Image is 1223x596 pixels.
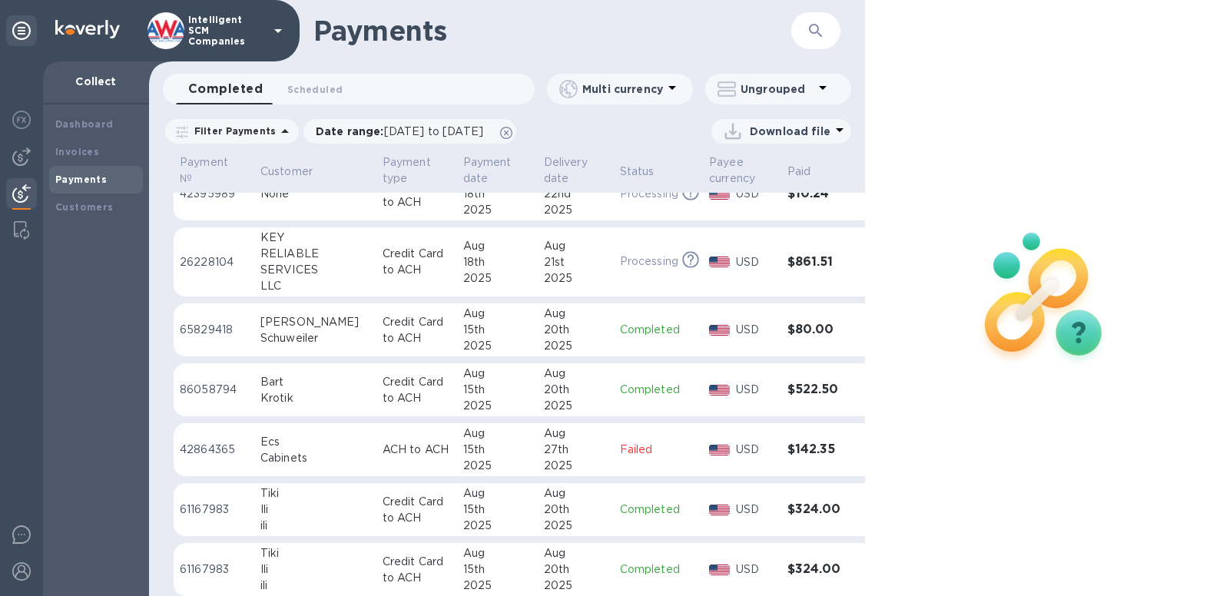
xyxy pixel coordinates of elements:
[180,186,248,202] p: 42395989
[188,124,276,137] p: Filter Payments
[787,255,851,270] h3: $861.51
[463,458,532,474] div: 2025
[463,485,532,502] div: Aug
[544,154,588,187] p: Delivery date
[544,186,608,202] div: 22nd
[544,502,608,518] div: 20th
[383,554,451,586] p: Credit Card to ACH
[55,118,114,130] b: Dashboard
[383,314,451,346] p: Credit Card to ACH
[313,15,735,47] h1: Payments
[544,578,608,594] div: 2025
[260,330,370,346] div: Schuweiler
[787,164,811,180] p: Paid
[463,338,532,354] div: 2025
[736,442,775,458] p: USD
[709,257,730,267] img: USD
[55,20,120,38] img: Logo
[260,545,370,561] div: Tiki
[620,382,697,398] p: Completed
[384,125,483,137] span: [DATE] to [DATE]
[620,322,697,338] p: Completed
[463,578,532,594] div: 2025
[741,81,814,97] p: Ungrouped
[463,270,532,286] div: 2025
[620,186,678,202] p: Processing
[544,338,608,354] div: 2025
[544,545,608,561] div: Aug
[383,154,451,187] span: Payment type
[463,561,532,578] div: 15th
[260,390,370,406] div: Krotik
[12,111,31,129] img: Foreign exchange
[544,322,608,338] div: 20th
[463,502,532,518] div: 15th
[260,374,370,390] div: Bart
[260,434,370,450] div: Ecs
[544,202,608,218] div: 2025
[736,561,775,578] p: USD
[287,81,343,98] span: Scheduled
[544,382,608,398] div: 20th
[55,146,99,157] b: Invoices
[55,201,114,213] b: Customers
[787,442,851,457] h3: $142.35
[383,178,451,210] p: Credit Card to ACH
[463,382,532,398] div: 15th
[260,262,370,278] div: SERVICES
[463,238,532,254] div: Aug
[180,154,228,187] p: Payment №
[383,154,431,187] p: Payment type
[55,174,107,185] b: Payments
[180,254,248,270] p: 26228104
[463,545,532,561] div: Aug
[463,322,532,338] div: 15th
[620,253,678,270] p: Processing
[787,382,851,397] h3: $522.50
[736,502,775,518] p: USD
[544,518,608,534] div: 2025
[55,74,137,89] p: Collect
[544,485,608,502] div: Aug
[709,445,730,455] img: USD
[463,202,532,218] div: 2025
[544,366,608,382] div: Aug
[303,119,516,144] div: Date range:[DATE] to [DATE]
[787,323,851,337] h3: $80.00
[463,518,532,534] div: 2025
[260,246,370,262] div: RELIABLE
[736,254,775,270] p: USD
[544,270,608,286] div: 2025
[260,186,370,202] div: None
[544,458,608,474] div: 2025
[463,154,532,187] span: Payment date
[736,322,775,338] p: USD
[709,154,755,187] p: Payee currency
[463,442,532,458] div: 15th
[787,502,851,517] h3: $324.00
[260,450,370,466] div: Cabinets
[709,565,730,575] img: USD
[709,154,775,187] span: Payee currency
[709,189,730,200] img: USD
[544,425,608,442] div: Aug
[544,238,608,254] div: Aug
[260,518,370,534] div: ili
[463,398,532,414] div: 2025
[260,502,370,518] div: Ili
[316,124,491,139] p: Date range :
[260,230,370,246] div: KEY
[463,254,532,270] div: 18th
[787,164,831,180] span: Paid
[709,505,730,515] img: USD
[383,494,451,526] p: Credit Card to ACH
[620,561,697,578] p: Completed
[260,278,370,294] div: LLC
[180,561,248,578] p: 61167983
[180,442,248,458] p: 42864365
[544,561,608,578] div: 20th
[180,382,248,398] p: 86058794
[750,124,830,139] p: Download file
[180,502,248,518] p: 61167983
[188,78,263,100] span: Completed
